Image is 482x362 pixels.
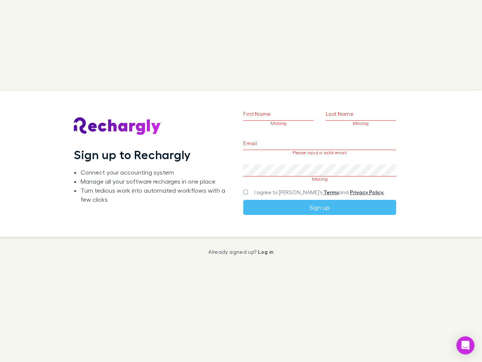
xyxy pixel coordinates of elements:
[208,249,273,255] p: Already signed up?
[81,168,231,177] li: Connect your accounting system
[326,121,396,126] p: Missing
[243,150,396,155] p: Please input a valid email
[254,189,384,196] span: I agree to [PERSON_NAME]’s and
[243,200,396,215] button: Sign up
[258,248,274,255] a: Log in
[456,336,474,354] div: Open Intercom Messenger
[74,117,161,135] img: Rechargly's Logo
[81,186,231,204] li: Turn tedious work into automated workflows with a few clicks
[350,189,384,195] a: Privacy Policy.
[74,147,191,162] h1: Sign up to Rechargly
[81,177,231,186] li: Manage all your software recharges in one place
[243,176,396,182] p: Missing
[243,121,314,126] p: Missing
[323,189,339,195] a: Terms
